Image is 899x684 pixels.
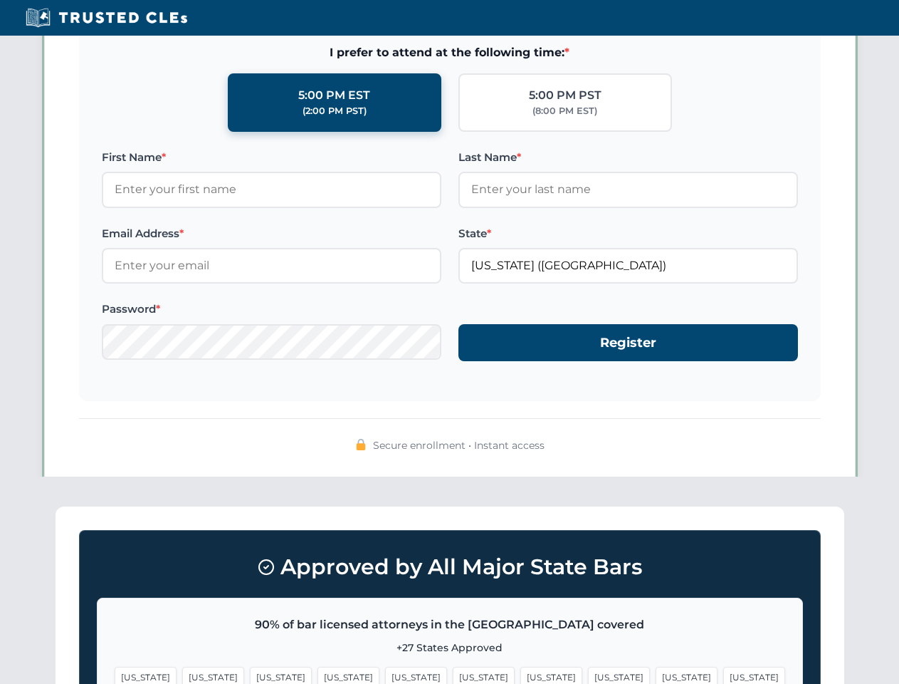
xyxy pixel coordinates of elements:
[458,172,798,207] input: Enter your last name
[532,104,597,118] div: (8:00 PM EST)
[458,149,798,166] label: Last Name
[97,548,803,586] h3: Approved by All Major State Bars
[303,104,367,118] div: (2:00 PM PST)
[458,324,798,362] button: Register
[102,149,441,166] label: First Name
[102,225,441,242] label: Email Address
[373,437,545,453] span: Secure enrollment • Instant access
[21,7,191,28] img: Trusted CLEs
[529,86,601,105] div: 5:00 PM PST
[115,640,785,655] p: +27 States Approved
[102,248,441,284] input: Enter your email
[102,43,798,62] span: I prefer to attend at the following time:
[102,301,441,318] label: Password
[298,86,370,105] div: 5:00 PM EST
[458,225,798,242] label: State
[355,439,367,450] img: 🔒
[458,248,798,284] input: Arizona (AZ)
[102,172,441,207] input: Enter your first name
[115,616,785,634] p: 90% of bar licensed attorneys in the [GEOGRAPHIC_DATA] covered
